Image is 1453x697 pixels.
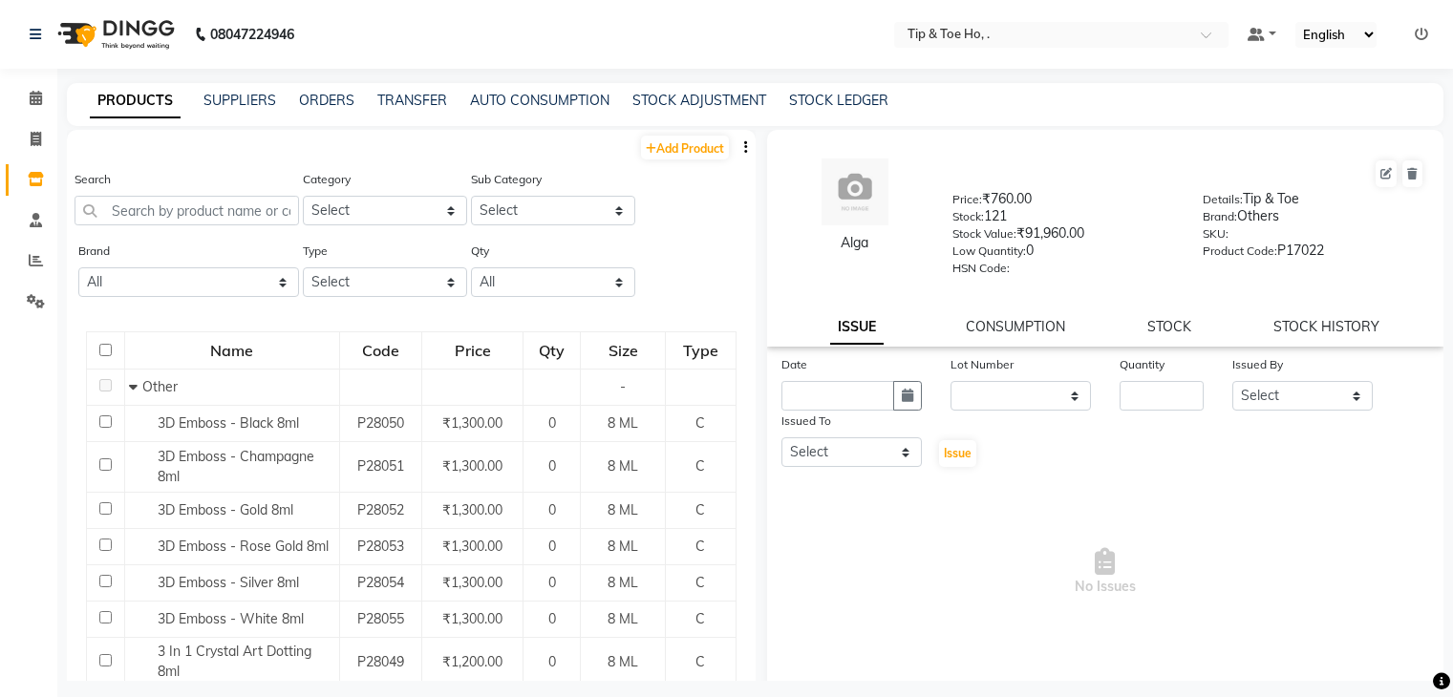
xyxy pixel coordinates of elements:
[695,574,705,591] span: C
[357,414,404,432] span: P28050
[786,233,925,253] div: Alga
[158,574,299,591] span: 3D Emboss - Silver 8ml
[667,333,735,368] div: Type
[641,136,729,159] a: Add Product
[548,538,556,555] span: 0
[1203,241,1424,267] div: P17022
[695,538,705,555] span: C
[695,501,705,518] span: C
[442,653,502,670] span: ₹1,200.00
[158,643,311,680] span: 3 In 1 Crystal Art Dotting 8ml
[822,158,888,225] img: avatar
[158,448,314,485] span: 3D Emboss - Champagne 8ml
[357,538,404,555] span: P28053
[299,92,354,109] a: ORDERS
[1232,356,1283,373] label: Issued By
[90,84,181,118] a: PRODUCTS
[582,333,663,368] div: Size
[608,457,638,475] span: 8 ML
[781,476,1430,667] span: No Issues
[951,356,1014,373] label: Lot Number
[548,653,556,670] span: 0
[303,243,328,260] label: Type
[548,610,556,627] span: 0
[608,501,638,518] span: 8 ML
[1203,225,1229,243] label: SKU:
[1203,191,1243,208] label: Details:
[126,333,338,368] div: Name
[341,333,421,368] div: Code
[75,196,299,225] input: Search by product name or code
[158,414,299,432] span: 3D Emboss - Black 8ml
[632,92,766,109] a: STOCK ADJUSTMENT
[548,501,556,518] span: 0
[952,243,1026,260] label: Low Quantity:
[1203,189,1424,216] div: Tip & Toe
[442,574,502,591] span: ₹1,300.00
[952,223,1174,250] div: ₹91,960.00
[524,333,580,368] div: Qty
[944,446,972,460] span: Issue
[442,414,502,432] span: ₹1,300.00
[608,610,638,627] span: 8 ML
[158,501,293,518] span: 3D Emboss - Gold 8ml
[952,206,1174,233] div: 121
[695,414,705,432] span: C
[789,92,888,109] a: STOCK LEDGER
[49,8,180,61] img: logo
[210,8,294,61] b: 08047224946
[203,92,276,109] a: SUPPLIERS
[357,610,404,627] span: P28055
[548,414,556,432] span: 0
[442,538,502,555] span: ₹1,300.00
[357,574,404,591] span: P28054
[423,333,521,368] div: Price
[952,208,984,225] label: Stock:
[357,501,404,518] span: P28052
[303,171,351,188] label: Category
[548,457,556,475] span: 0
[695,610,705,627] span: C
[608,538,638,555] span: 8 ML
[620,378,626,395] span: -
[470,92,609,109] a: AUTO CONSUMPTION
[608,414,638,432] span: 8 ML
[952,260,1010,277] label: HSN Code:
[129,378,142,395] span: Collapse Row
[1203,206,1424,233] div: Others
[471,171,542,188] label: Sub Category
[158,610,304,627] span: 3D Emboss - White 8ml
[377,92,447,109] a: TRANSFER
[357,653,404,670] span: P28049
[471,243,489,260] label: Qty
[966,318,1065,335] a: CONSUMPTION
[830,310,884,345] a: ISSUE
[142,378,178,395] span: Other
[608,574,638,591] span: 8 ML
[1120,356,1165,373] label: Quantity
[939,440,976,467] button: Issue
[952,241,1174,267] div: 0
[781,412,831,430] label: Issued To
[75,171,111,188] label: Search
[952,225,1016,243] label: Stock Value:
[952,191,982,208] label: Price:
[442,457,502,475] span: ₹1,300.00
[781,356,807,373] label: Date
[1273,318,1379,335] a: STOCK HISTORY
[442,610,502,627] span: ₹1,300.00
[1203,208,1237,225] label: Brand:
[608,653,638,670] span: 8 ML
[78,243,110,260] label: Brand
[1147,318,1191,335] a: STOCK
[357,457,404,475] span: P28051
[952,189,1174,216] div: ₹760.00
[548,574,556,591] span: 0
[695,457,705,475] span: C
[695,653,705,670] span: C
[158,538,329,555] span: 3D Emboss - Rose Gold 8ml
[1203,243,1277,260] label: Product Code:
[442,501,502,518] span: ₹1,300.00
